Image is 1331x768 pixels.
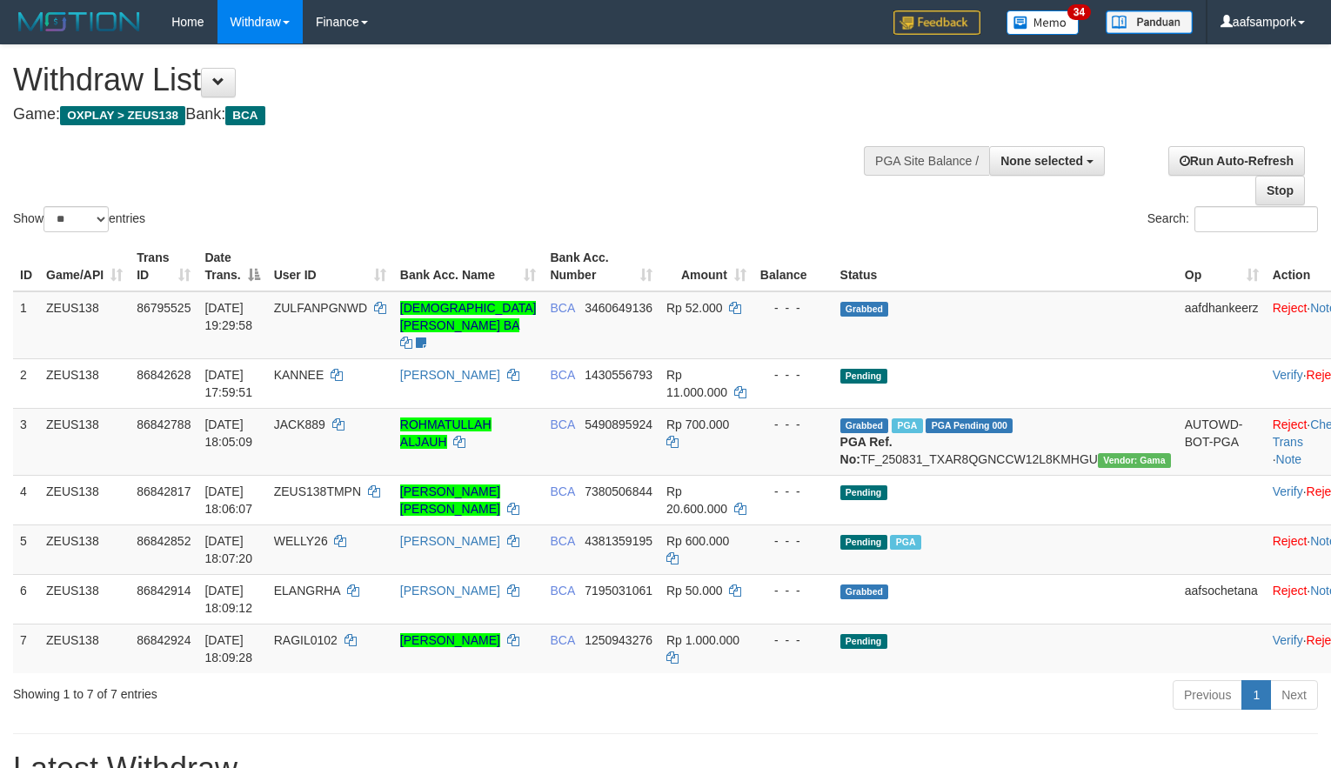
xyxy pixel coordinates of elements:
[550,484,574,498] span: BCA
[204,301,252,332] span: [DATE] 19:29:58
[1178,291,1266,359] td: aafdhankeerz
[666,633,739,647] span: Rp 1.000.000
[1178,408,1266,475] td: AUTOWD-BOT-PGA
[1273,484,1303,498] a: Verify
[137,301,191,315] span: 86795525
[39,242,130,291] th: Game/API: activate to sort column ascending
[1173,680,1242,710] a: Previous
[989,146,1105,176] button: None selected
[760,582,826,599] div: - - -
[893,10,980,35] img: Feedback.jpg
[1273,534,1308,548] a: Reject
[204,534,252,565] span: [DATE] 18:07:20
[753,242,833,291] th: Balance
[1273,584,1308,598] a: Reject
[39,524,130,574] td: ZEUS138
[1273,633,1303,647] a: Verify
[13,524,39,574] td: 5
[864,146,989,176] div: PGA Site Balance /
[60,106,185,125] span: OXPLAY > ZEUS138
[204,484,252,516] span: [DATE] 18:06:07
[204,417,252,449] span: [DATE] 18:05:09
[543,242,659,291] th: Bank Acc. Number: activate to sort column ascending
[892,418,922,433] span: Marked by aafnoeunsreypich
[666,584,723,598] span: Rp 50.000
[13,291,39,359] td: 1
[833,242,1178,291] th: Status
[585,417,652,431] span: Copy 5490895924 to clipboard
[13,408,39,475] td: 3
[585,368,652,382] span: Copy 1430556793 to clipboard
[393,242,544,291] th: Bank Acc. Name: activate to sort column ascending
[43,206,109,232] select: Showentries
[760,366,826,384] div: - - -
[840,535,887,550] span: Pending
[840,634,887,649] span: Pending
[400,633,500,647] a: [PERSON_NAME]
[137,633,191,647] span: 86842924
[666,301,723,315] span: Rp 52.000
[1273,301,1308,315] a: Reject
[1270,680,1318,710] a: Next
[1098,453,1171,468] span: Vendor URL: https://trx31.1velocity.biz
[926,418,1013,433] span: PGA Pending
[274,534,328,548] span: WELLY26
[760,631,826,649] div: - - -
[137,484,191,498] span: 86842817
[13,63,870,97] h1: Withdraw List
[1255,176,1305,205] a: Stop
[1007,10,1080,35] img: Button%20Memo.svg
[1067,4,1091,20] span: 34
[760,299,826,317] div: - - -
[39,475,130,524] td: ZEUS138
[1178,574,1266,624] td: aafsochetana
[204,368,252,399] span: [DATE] 17:59:51
[274,417,325,431] span: JACK889
[1273,417,1308,431] a: Reject
[137,368,191,382] span: 86842628
[197,242,266,291] th: Date Trans.: activate to sort column descending
[204,633,252,664] span: [DATE] 18:09:28
[400,484,500,516] a: [PERSON_NAME] [PERSON_NAME]
[833,408,1178,475] td: TF_250831_TXAR8QGNCCW12L8KMHGU
[1194,206,1318,232] input: Search:
[137,534,191,548] span: 86842852
[13,206,145,232] label: Show entries
[840,435,893,466] b: PGA Ref. No:
[274,301,367,315] span: ZULFANPGNWD
[13,475,39,524] td: 4
[666,534,729,548] span: Rp 600.000
[840,485,887,500] span: Pending
[1147,206,1318,232] label: Search:
[550,584,574,598] span: BCA
[39,574,130,624] td: ZEUS138
[39,624,130,673] td: ZEUS138
[400,301,537,332] a: [DEMOGRAPHIC_DATA][PERSON_NAME] BA
[13,106,870,124] h4: Game: Bank:
[1106,10,1193,34] img: panduan.png
[1273,368,1303,382] a: Verify
[1178,242,1266,291] th: Op: activate to sort column ascending
[274,484,361,498] span: ZEUS138TMPN
[840,584,889,599] span: Grabbed
[760,483,826,500] div: - - -
[550,417,574,431] span: BCA
[585,484,652,498] span: Copy 7380506844 to clipboard
[1276,452,1302,466] a: Note
[274,633,338,647] span: RAGIL0102
[274,368,324,382] span: KANNEE
[666,484,727,516] span: Rp 20.600.000
[666,368,727,399] span: Rp 11.000.000
[13,242,39,291] th: ID
[585,534,652,548] span: Copy 4381359195 to clipboard
[13,624,39,673] td: 7
[137,584,191,598] span: 86842914
[400,368,500,382] a: [PERSON_NAME]
[760,532,826,550] div: - - -
[274,584,340,598] span: ELANGRHA
[400,534,500,548] a: [PERSON_NAME]
[137,417,191,431] span: 86842788
[550,633,574,647] span: BCA
[225,106,264,125] span: BCA
[760,416,826,433] div: - - -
